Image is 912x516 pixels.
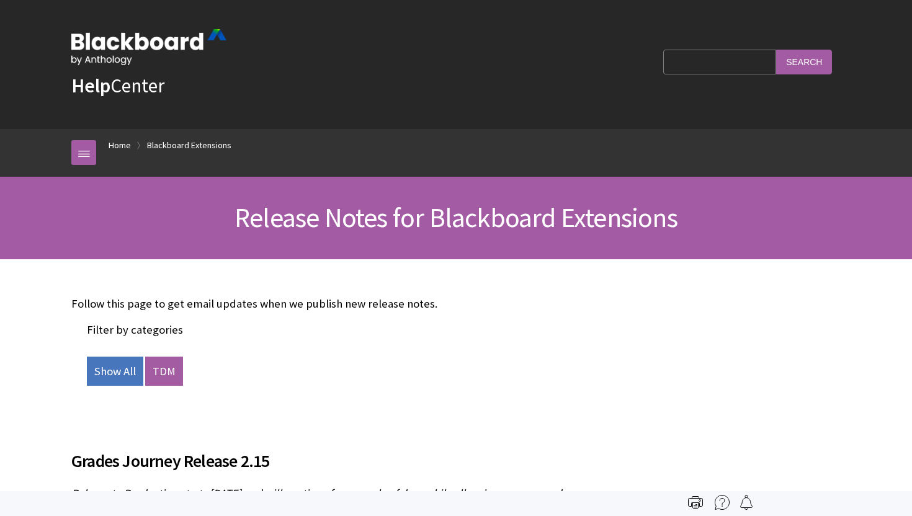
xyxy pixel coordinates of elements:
img: Follow this page [739,495,754,510]
span: Release Notes for Blackboard Extensions [235,200,677,234]
a: Show All [87,357,143,386]
span: Release to Production starts [DATE] and will continue for a couple of days while all regions are ... [71,486,565,500]
a: HelpCenter [71,73,164,98]
a: TDM [145,357,183,386]
h2: Grades Journey Release 2.15 [71,433,841,474]
p: Follow this page to get email updates when we publish new release notes. [71,296,841,312]
img: Blackboard by Anthology [71,29,226,65]
strong: Help [71,73,110,98]
input: Search [776,50,832,74]
label: Filter by categories [87,322,183,337]
a: Blackboard Extensions [147,138,231,153]
a: Home [109,138,131,153]
img: More help [715,495,730,510]
img: Print [688,495,703,510]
